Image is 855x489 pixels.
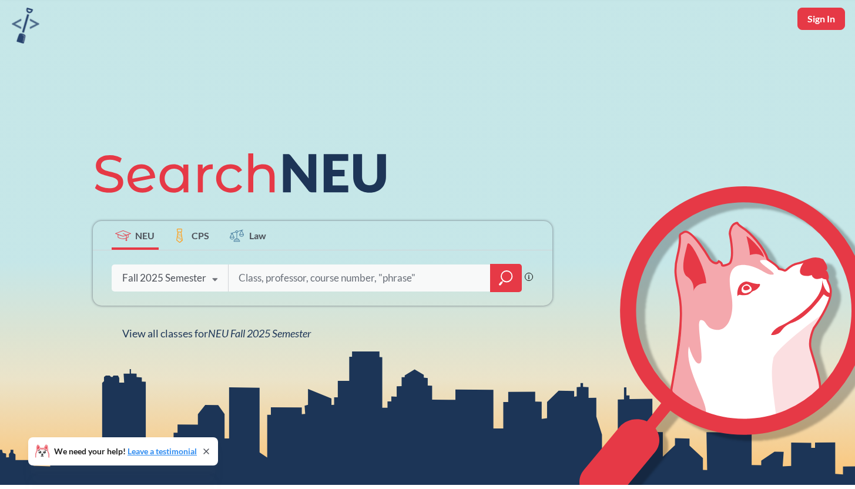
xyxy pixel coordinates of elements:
input: Class, professor, course number, "phrase" [237,266,482,290]
span: NEU [135,229,155,242]
span: NEU Fall 2025 Semester [208,327,311,340]
span: We need your help! [54,447,197,455]
span: CPS [192,229,209,242]
button: Sign In [797,8,845,30]
a: Leave a testimonial [128,446,197,456]
div: Fall 2025 Semester [122,272,206,284]
span: Law [249,229,266,242]
a: sandbox logo [12,8,39,47]
img: sandbox logo [12,8,39,43]
svg: magnifying glass [499,270,513,286]
div: magnifying glass [490,264,522,292]
span: View all classes for [122,327,311,340]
